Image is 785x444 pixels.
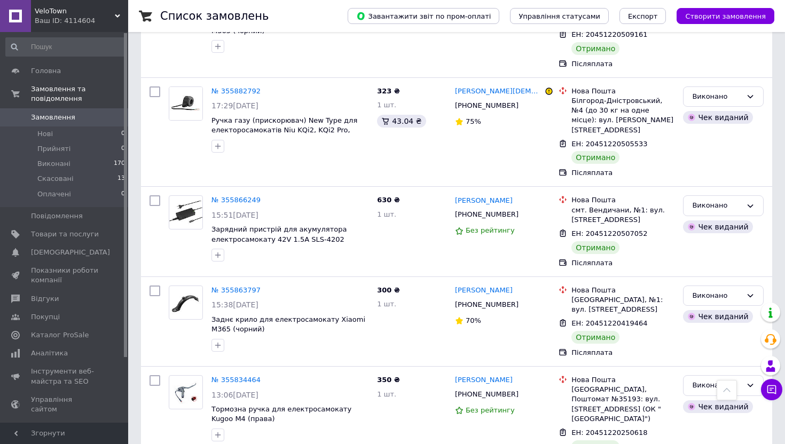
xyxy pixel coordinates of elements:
a: Заднє крило для електросамокату Xiaomi M365 (чорний) [211,17,365,35]
span: Експорт [628,12,658,20]
span: ЕН: 20451220505533 [571,140,647,148]
span: Створити замовлення [685,12,766,20]
div: Післяплата [571,168,674,178]
a: Створити замовлення [666,12,774,20]
span: Управління сайтом [31,395,99,414]
span: Без рейтингу [466,406,515,414]
span: Повідомлення [31,211,83,221]
div: Ваш ID: 4114604 [35,16,128,26]
div: [PHONE_NUMBER] [453,387,521,401]
img: Фото товару [169,201,202,225]
div: Нова Пошта [571,195,674,205]
div: Післяплата [571,59,674,69]
span: 15:38[DATE] [211,300,258,309]
span: 323 ₴ [377,87,400,95]
div: Виконано [692,290,742,302]
img: Фото товару [169,87,202,120]
a: [PERSON_NAME] [455,196,513,206]
img: Фото товару [169,380,202,405]
a: Фото товару [169,195,203,229]
div: смт. Вендичани, №1: вул. [STREET_ADDRESS] [571,205,674,225]
div: Чек виданий [683,220,752,233]
span: Виконані [37,159,70,169]
span: Оплачені [37,189,71,199]
h1: Список замовлень [160,10,269,22]
div: Виконано [692,200,742,211]
span: 15:51[DATE] [211,211,258,219]
span: Інструменти веб-майстра та SEO [31,367,99,386]
span: ЕН: 20451220250618 [571,429,647,437]
span: 300 ₴ [377,286,400,294]
span: 170 [114,159,125,169]
div: Післяплата [571,348,674,358]
span: 13 [117,174,125,184]
div: [PHONE_NUMBER] [453,208,521,221]
img: Фото товару [169,290,202,315]
button: Управління статусами [510,8,609,24]
div: Чек виданий [683,400,752,413]
a: [PERSON_NAME] [455,375,513,385]
span: 1 шт. [377,210,396,218]
span: 70% [466,316,481,324]
span: [DEMOGRAPHIC_DATA] [31,248,110,257]
div: [PHONE_NUMBER] [453,99,521,113]
span: 1 шт. [377,390,396,398]
span: 0 [121,129,125,139]
a: Фото товару [169,86,203,121]
a: [PERSON_NAME] [455,286,513,296]
span: Каталог ProSale [31,330,89,340]
span: 350 ₴ [377,376,400,384]
div: Виконано [692,91,742,102]
a: № 355882792 [211,87,261,95]
button: Завантажити звіт по пром-оплаті [348,8,499,24]
div: Нова Пошта [571,375,674,385]
span: Без рейтингу [466,226,515,234]
span: Нові [37,129,53,139]
span: 630 ₴ [377,196,400,204]
button: Створити замовлення [677,8,774,24]
a: Фото товару [169,375,203,409]
a: Ручка газу (прискорювач) New Type для електоросамокатів Niu KQi2, KQi2 Pro, KQi3, KQi3 Pro чорний... [211,116,357,144]
a: Тормозна ручка для електросамокату Kugoo M4 (права) [211,405,351,423]
span: ЕН: 20451220419464 [571,319,647,327]
div: [GEOGRAPHIC_DATA], Поштомат №35193: вул. [STREET_ADDRESS] (ОК "[GEOGRAPHIC_DATA]") [571,385,674,424]
div: Нова Пошта [571,286,674,295]
span: ЕН: 20451220509161 [571,30,647,38]
div: [PHONE_NUMBER] [453,298,521,312]
a: [PERSON_NAME][DEMOGRAPHIC_DATA] [455,86,543,97]
span: 0 [121,189,125,199]
span: Товари та послуги [31,229,99,239]
span: Відгуки [31,294,59,304]
div: Чек виданий [683,310,752,323]
button: Експорт [619,8,666,24]
span: Скасовані [37,174,74,184]
span: Замовлення та повідомлення [31,84,128,104]
span: Прийняті [37,144,70,154]
a: № 355863797 [211,286,261,294]
div: Виконано [692,380,742,391]
div: Білгород-Дністровський, №4 (до 30 кг на одне місце): вул. [PERSON_NAME][STREET_ADDRESS] [571,96,674,135]
a: № 355866249 [211,196,261,204]
span: 1 шт. [377,300,396,308]
a: Зарядний пристрій для акумулятора електросамокату 42V 1.5A SLS-4202 [211,225,347,243]
div: Отримано [571,331,619,344]
div: Післяплата [571,258,674,268]
span: 1 шт. [377,101,396,109]
span: Завантажити звіт по пром-оплаті [356,11,491,21]
div: Отримано [571,151,619,164]
div: Отримано [571,241,619,254]
span: 17:29[DATE] [211,101,258,110]
a: Фото товару [169,286,203,320]
div: Отримано [571,42,619,55]
span: VeloTown [35,6,115,16]
div: Нова Пошта [571,86,674,96]
a: Заднє крило для електросамокату Xiaomi M365 (чорний) [211,315,365,334]
div: Чек виданий [683,111,752,124]
span: Покупці [31,312,60,322]
button: Чат з покупцем [761,379,782,400]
